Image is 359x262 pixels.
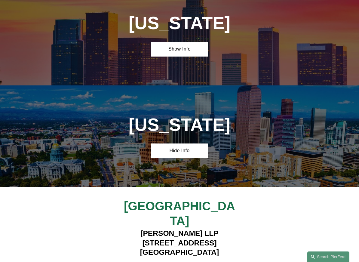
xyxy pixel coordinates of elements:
h1: [US_STATE] [109,115,250,135]
h1: [US_STATE] [109,13,250,33]
span: [GEOGRAPHIC_DATA] [124,199,235,228]
a: Search this site [307,251,349,262]
a: Hide Info [151,143,207,158]
a: Show Info [151,42,207,56]
h4: [PERSON_NAME] LLP [STREET_ADDRESS] [GEOGRAPHIC_DATA] [109,229,250,257]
